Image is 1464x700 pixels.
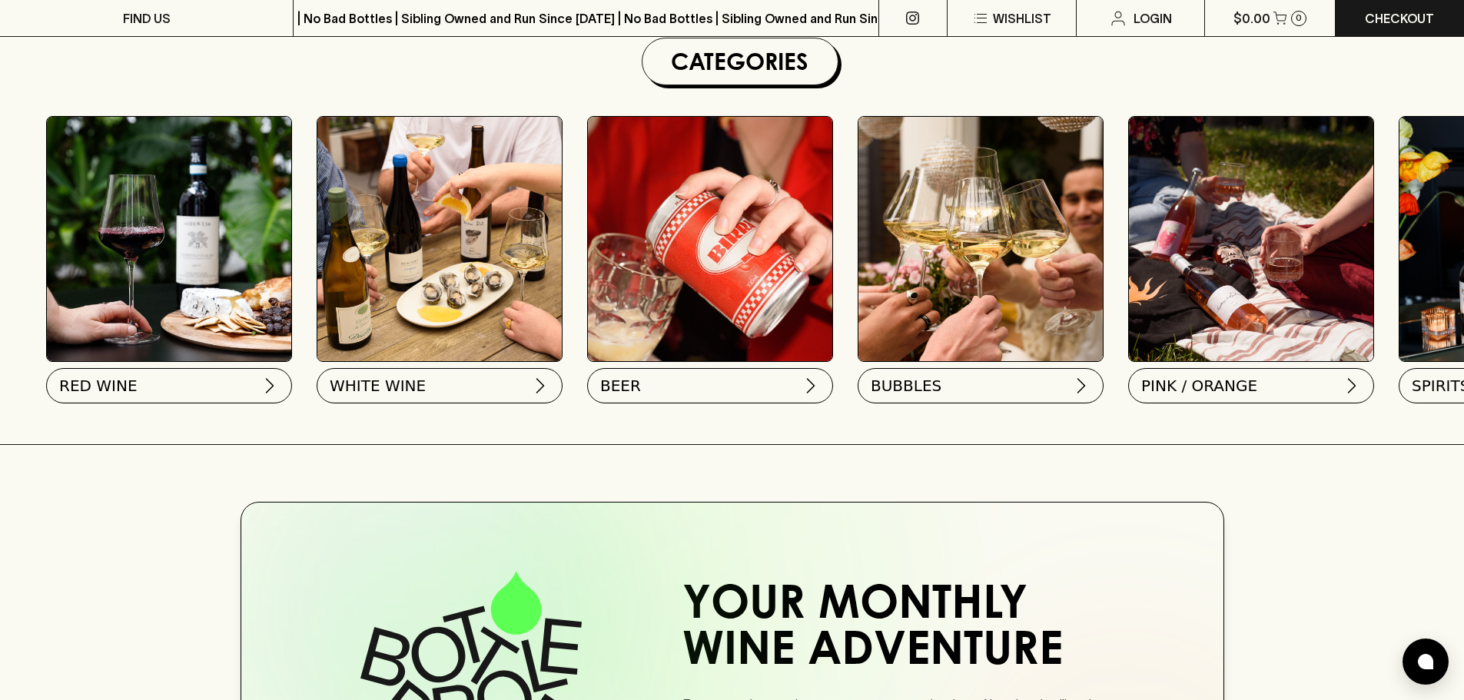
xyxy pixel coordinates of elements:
[587,368,833,403] button: BEER
[858,117,1103,361] img: 2022_Festive_Campaign_INSTA-16 1
[123,9,171,28] p: FIND US
[531,377,549,395] img: chevron-right.svg
[1134,9,1172,28] p: Login
[1418,654,1433,669] img: bubble-icon
[59,375,138,396] span: RED WINE
[858,368,1104,403] button: BUBBLES
[1296,14,1302,22] p: 0
[600,375,641,396] span: BEER
[682,584,1125,676] h2: Your Monthly Wine Adventure
[47,117,291,361] img: Red Wine Tasting
[649,45,832,78] h1: Categories
[261,377,279,395] img: chevron-right.svg
[330,375,426,396] span: WHITE WINE
[1343,377,1361,395] img: chevron-right.svg
[802,377,820,395] img: chevron-right.svg
[317,368,563,403] button: WHITE WINE
[588,117,832,361] img: BIRRA_GOOD-TIMES_INSTA-2 1/optimise?auth=Mjk3MjY0ODMzMw__
[317,117,562,361] img: optimise
[1365,9,1434,28] p: Checkout
[1141,375,1257,396] span: PINK / ORANGE
[1072,377,1091,395] img: chevron-right.svg
[46,368,292,403] button: RED WINE
[993,9,1051,28] p: Wishlist
[1129,117,1373,361] img: gospel_collab-2 1
[1233,9,1270,28] p: $0.00
[1128,368,1374,403] button: PINK / ORANGE
[871,375,941,396] span: BUBBLES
